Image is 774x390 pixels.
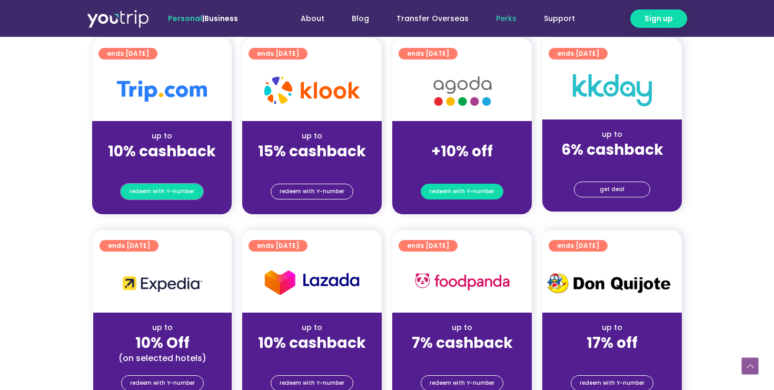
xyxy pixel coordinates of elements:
[452,131,472,141] span: up to
[407,48,449,59] span: ends [DATE]
[251,131,373,142] div: up to
[551,322,673,333] div: up to
[401,322,523,333] div: up to
[121,184,203,199] a: redeem with Y-number
[258,333,366,353] strong: 10% cashback
[412,333,513,353] strong: 7% cashback
[557,240,599,252] span: ends [DATE]
[251,353,373,364] div: (for stays only)
[287,9,338,28] a: About
[338,9,383,28] a: Blog
[383,9,482,28] a: Transfer Overseas
[551,129,673,140] div: up to
[98,48,157,59] a: ends [DATE]
[431,141,493,162] strong: +10% off
[271,184,353,199] a: redeem with Y-number
[574,182,650,197] a: get deal
[249,48,307,59] a: ends [DATE]
[600,182,624,197] span: get deal
[644,13,673,24] span: Sign up
[421,184,503,199] a: redeem with Y-number
[549,48,608,59] a: ends [DATE]
[258,141,366,162] strong: 15% cashback
[551,159,673,171] div: (for stays only)
[108,240,150,252] span: ends [DATE]
[557,48,599,59] span: ends [DATE]
[130,184,194,199] span: redeem with Y-number
[551,353,673,364] div: (for stays only)
[251,161,373,172] div: (for stays only)
[280,184,344,199] span: redeem with Y-number
[204,13,238,24] a: Business
[100,240,158,252] a: ends [DATE]
[430,184,494,199] span: redeem with Y-number
[257,48,299,59] span: ends [DATE]
[168,13,202,24] span: Personal
[549,240,608,252] a: ends [DATE]
[249,240,307,252] a: ends [DATE]
[107,48,149,59] span: ends [DATE]
[561,139,663,160] strong: 6% cashback
[401,353,523,364] div: (for stays only)
[482,9,530,28] a: Perks
[266,9,589,28] nav: Menu
[135,333,190,353] strong: 10% Off
[530,9,589,28] a: Support
[102,353,223,364] div: (on selected hotels)
[399,48,458,59] a: ends [DATE]
[257,240,299,252] span: ends [DATE]
[399,240,458,252] a: ends [DATE]
[108,141,216,162] strong: 10% cashback
[102,322,223,333] div: up to
[168,13,238,24] span: |
[401,161,523,172] div: (for stays only)
[251,322,373,333] div: up to
[101,161,223,172] div: (for stays only)
[407,240,449,252] span: ends [DATE]
[101,131,223,142] div: up to
[587,333,638,353] strong: 17% off
[630,9,687,28] a: Sign up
